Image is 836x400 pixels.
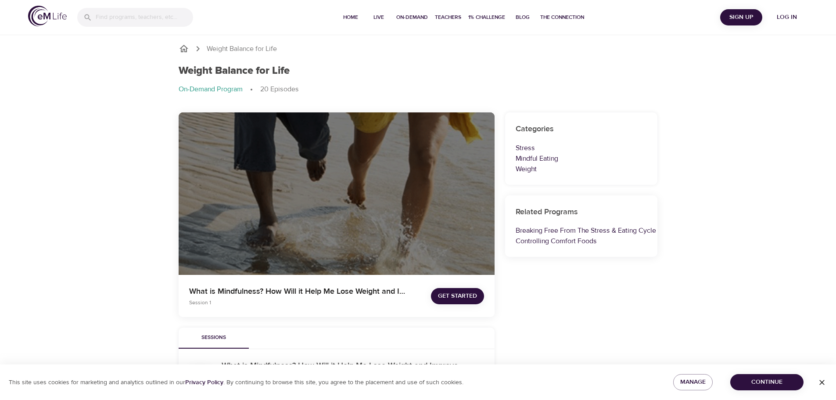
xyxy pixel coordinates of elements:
[340,13,361,22] span: Home
[680,377,706,388] span: Manage
[396,13,428,22] span: On-Demand
[673,374,713,390] button: Manage
[766,9,808,25] button: Log in
[179,65,290,77] h1: Weight Balance for Life
[179,43,658,54] nav: breadcrumb
[435,13,461,22] span: Teachers
[468,13,505,22] span: 1% Challenge
[185,378,223,386] a: Privacy Policy
[438,291,477,302] span: Get Started
[189,285,408,297] p: What is Mindfulness? How Will it Help Me Lose Weight and Improve Health?
[512,13,533,22] span: Blog
[179,84,658,95] nav: breadcrumb
[431,288,484,304] button: Get Started
[222,360,484,385] h6: What is Mindfulness? How Will it Help Me Lose Weight and Improve Health?
[179,84,243,94] p: On-Demand Program
[516,237,597,245] a: Controlling Comfort Foods
[540,13,584,22] span: The Connection
[516,226,656,235] a: Breaking Free From The Stress & Eating Cycle
[516,153,647,164] p: Mindful Eating
[730,374,804,390] button: Continue
[28,6,67,26] img: logo
[769,12,804,23] span: Log in
[516,164,647,174] p: Weight
[207,44,277,54] p: Weight Balance for Life
[260,84,299,94] p: 20 Episodes
[724,12,759,23] span: Sign Up
[516,143,647,153] p: Stress
[516,206,647,219] h6: Related Programs
[96,8,193,27] input: Find programs, teachers, etc...
[184,333,244,342] span: Sessions
[368,13,389,22] span: Live
[720,9,762,25] button: Sign Up
[516,123,647,136] h6: Categories
[737,377,797,388] span: Continue
[189,299,408,306] p: Session 1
